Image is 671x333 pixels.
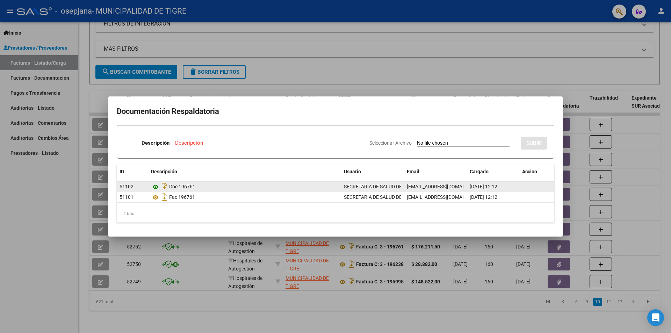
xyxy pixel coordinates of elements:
[407,184,484,189] span: [EMAIL_ADDRESS][DOMAIN_NAME]
[117,164,148,179] datatable-header-cell: ID
[526,140,541,146] span: SUBIR
[160,181,169,192] i: Descargar documento
[151,191,338,203] div: Fac 196761
[647,309,664,326] div: Open Intercom Messenger
[407,169,419,174] span: Email
[522,169,537,174] span: Accion
[404,164,467,179] datatable-header-cell: Email
[470,184,497,189] span: [DATE] 12:12
[148,164,341,179] datatable-header-cell: Descripción
[117,105,554,118] h2: Documentación Respaldatoria
[341,164,404,179] datatable-header-cell: Usuario
[120,184,134,189] span: 51102
[344,184,504,189] span: SECRETARIA DE SALUD DE LA MUNICIPALIDAD DE [GEOGRAPHIC_DATA] .
[117,205,554,223] div: 2 total
[470,169,489,174] span: Cargado
[521,137,547,150] button: SUBIR
[142,139,169,147] p: Descripción
[151,181,338,192] div: Doc 196761
[120,194,134,200] span: 51101
[369,140,412,146] span: Seleccionar Archivo
[151,169,177,174] span: Descripción
[344,194,504,200] span: SECRETARIA DE SALUD DE LA MUNICIPALIDAD DE [GEOGRAPHIC_DATA] .
[470,194,497,200] span: [DATE] 12:12
[160,191,169,203] i: Descargar documento
[344,169,361,174] span: Usuario
[120,169,124,174] span: ID
[407,194,484,200] span: [EMAIL_ADDRESS][DOMAIN_NAME]
[519,164,554,179] datatable-header-cell: Accion
[467,164,519,179] datatable-header-cell: Cargado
